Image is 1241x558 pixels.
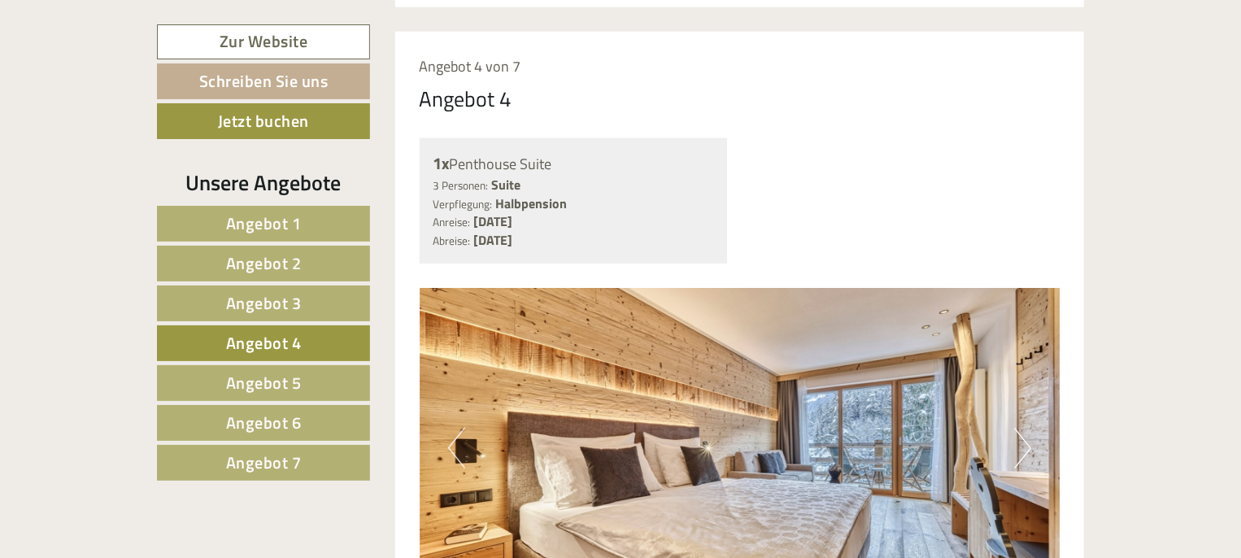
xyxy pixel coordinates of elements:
span: Angebot 7 [226,450,302,475]
b: Halbpension [496,194,568,213]
b: [DATE] [474,211,513,231]
span: Angebot 1 [226,211,302,236]
span: Angebot 4 von 7 [420,55,521,77]
div: [DATE] [292,12,349,40]
small: Abreise: [433,233,471,249]
div: [GEOGRAPHIC_DATA] [24,47,251,60]
button: Next [1014,428,1031,469]
b: Suite [492,175,521,194]
div: Penthouse Suite [433,152,714,176]
b: [DATE] [474,230,513,250]
button: Previous [448,428,465,469]
span: Angebot 3 [226,290,302,316]
small: 21:50 [24,79,251,90]
a: Schreiben Sie uns [157,63,370,99]
button: Senden [536,421,641,457]
span: Angebot 2 [226,251,302,276]
span: Angebot 6 [226,410,302,435]
b: 1x [433,150,450,176]
small: 3 Personen: [433,177,489,194]
a: Jetzt buchen [157,103,370,139]
span: Angebot 5 [226,370,302,395]
div: Angebot 4 [420,84,512,114]
a: Zur Website [157,24,370,59]
small: Anreise: [433,214,471,230]
small: Verpflegung: [433,196,493,212]
span: Angebot 4 [226,330,302,355]
div: Unsere Angebote [157,168,370,198]
div: Guten Tag, wie können wir Ihnen helfen? [12,44,259,94]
